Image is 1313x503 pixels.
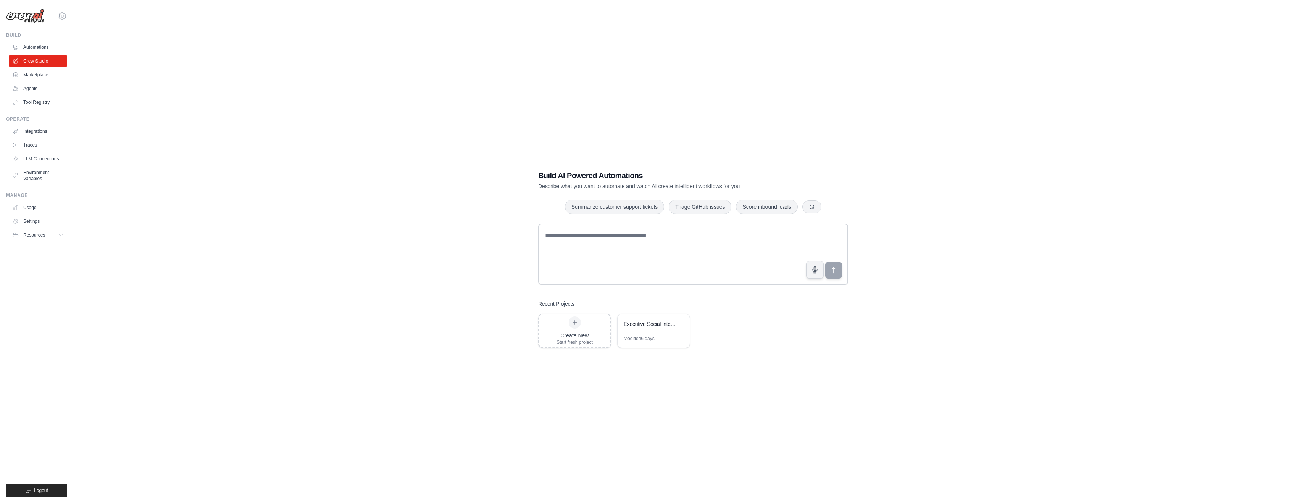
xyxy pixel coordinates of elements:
[9,166,67,185] a: Environment Variables
[9,55,67,67] a: Crew Studio
[6,32,67,38] div: Build
[806,261,824,279] button: Click to speak your automation idea
[9,229,67,241] button: Resources
[624,320,676,328] div: Executive Social Intelligence Engine
[9,41,67,53] a: Automations
[538,182,795,190] p: Describe what you want to automate and watch AI create intelligent workflows for you
[802,200,821,213] button: Get new suggestions
[9,215,67,227] a: Settings
[538,170,795,181] h1: Build AI Powered Automations
[9,82,67,95] a: Agents
[9,202,67,214] a: Usage
[565,200,664,214] button: Summarize customer support tickets
[9,96,67,108] a: Tool Registry
[9,139,67,151] a: Traces
[669,200,731,214] button: Triage GitHub issues
[6,9,44,23] img: Logo
[6,192,67,198] div: Manage
[34,487,48,493] span: Logout
[23,232,45,238] span: Resources
[6,116,67,122] div: Operate
[736,200,798,214] button: Score inbound leads
[538,300,574,308] h3: Recent Projects
[556,339,593,345] div: Start fresh project
[9,69,67,81] a: Marketplace
[624,335,655,342] div: Modified 6 days
[6,484,67,497] button: Logout
[9,125,67,137] a: Integrations
[9,153,67,165] a: LLM Connections
[556,332,593,339] div: Create New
